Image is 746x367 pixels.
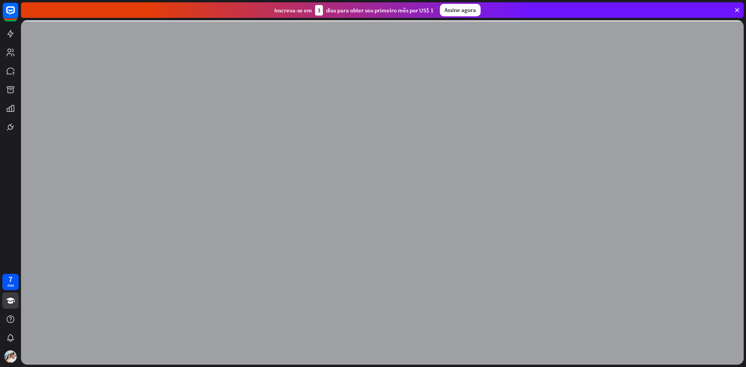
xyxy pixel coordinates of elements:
font: Assine agora [444,6,476,14]
font: Inscreva-se em [274,7,312,14]
font: dias para obter seu primeiro mês por US$ 1 [326,7,434,14]
a: 7 dias [2,274,19,290]
font: dias [7,283,14,288]
font: 7 [9,274,12,284]
font: 3 [317,7,321,14]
